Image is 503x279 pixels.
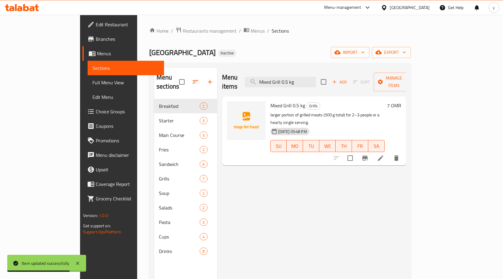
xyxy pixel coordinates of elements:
[82,191,164,206] a: Grocery Checklist
[159,146,200,153] span: Fries
[200,146,207,153] div: items
[200,190,207,197] div: items
[358,151,372,165] button: Branch-specific-item
[330,77,349,87] span: Add item
[159,248,200,255] span: Drinks
[154,96,217,261] nav: Menu sections
[96,195,159,202] span: Grocery Checklist
[305,142,317,151] span: TU
[200,118,207,124] span: 3
[368,140,385,152] button: SA
[331,47,369,58] button: import
[200,103,207,109] span: 2
[154,157,217,171] div: Sandwich6
[338,142,350,151] span: TH
[156,73,179,91] h2: Menu sections
[200,161,207,168] div: items
[317,76,330,88] span: Select section
[159,204,200,211] span: Salads
[289,142,301,151] span: MO
[377,49,406,56] span: export
[239,27,241,34] li: /
[82,148,164,162] a: Menu disclaimer
[200,219,207,225] span: 3
[82,46,164,61] a: Menus
[200,219,207,226] div: items
[154,128,217,142] div: Main Course3
[307,102,320,109] span: Grills
[154,244,217,258] div: Drinks8
[154,171,217,186] div: Grills7
[88,75,164,90] a: Full Menu View
[82,177,164,191] a: Coverage Report
[82,32,164,46] a: Branches
[203,75,217,89] button: Add section
[200,248,207,255] div: items
[270,111,385,126] p: larger portion of grilled meats (500 g total) for 2–3 people or a hearty single serving.
[200,234,207,240] span: 4
[82,119,164,133] a: Coupons
[276,129,309,135] span: [DATE] 05:48 PM
[243,27,265,35] a: Menus
[200,161,207,167] span: 6
[336,49,365,56] span: import
[159,233,200,240] span: Cups
[330,77,349,87] button: Add
[159,131,200,139] span: Main Course
[96,35,159,43] span: Branches
[92,93,159,101] span: Edit Menu
[159,102,200,110] div: Breakfast
[149,46,216,59] span: [GEOGRAPHIC_DATA]
[92,64,159,72] span: Sections
[200,204,207,211] div: items
[267,27,269,34] li: /
[331,79,348,86] span: Add
[222,73,238,91] h2: Menu items
[83,228,121,236] a: Support.OpsPlatform
[92,79,159,86] span: Full Menu View
[82,104,164,119] a: Choice Groups
[200,248,207,254] span: 8
[154,215,217,229] div: Pasta3
[154,229,217,244] div: Cups4
[371,142,382,151] span: SA
[96,180,159,188] span: Coverage Report
[374,73,414,91] button: Manage items
[82,17,164,32] a: Edit Restaurant
[154,142,217,157] div: Fries2
[336,140,352,152] button: TH
[159,175,200,182] span: Grills
[272,27,289,34] span: Sections
[83,222,111,230] span: Get support on:
[273,142,285,151] span: SU
[159,117,200,124] span: Starter
[218,50,236,56] span: Inactive
[200,175,207,182] div: items
[319,140,336,152] button: WE
[200,132,207,138] span: 3
[493,4,495,11] span: y
[303,140,319,152] button: TU
[287,140,303,152] button: MO
[390,4,430,11] div: [GEOGRAPHIC_DATA]
[176,76,188,88] span: Select all sections
[379,74,409,89] span: Manage items
[349,77,374,87] span: Select section first
[97,50,159,57] span: Menus
[154,200,217,215] div: Salads2
[270,101,305,110] span: Mixed Grill 0.5 kg
[88,90,164,104] a: Edit Menu
[159,190,200,197] span: Soup
[159,161,200,168] span: Sandwich
[227,101,266,140] img: Mixed Grill 0.5 kg
[200,102,207,110] div: items
[83,212,98,219] span: Version:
